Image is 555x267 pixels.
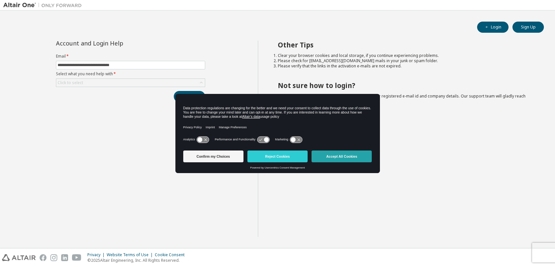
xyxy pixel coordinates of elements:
button: Sign Up [512,22,544,33]
button: Submit [174,91,205,102]
img: youtube.svg [72,254,81,261]
img: instagram.svg [50,254,57,261]
li: Please verify that the links in the activation e-mails are not expired. [278,63,532,69]
div: Website Terms of Use [107,252,155,258]
label: Email [56,54,205,59]
div: Account and Login Help [56,41,175,46]
img: facebook.svg [40,254,46,261]
div: Privacy [87,252,107,258]
p: © 2025 Altair Engineering, Inc. All Rights Reserved. [87,258,188,263]
img: altair_logo.svg [2,254,36,261]
div: Click to select [56,79,205,87]
img: Altair One [3,2,85,9]
h2: Other Tips [278,41,532,49]
label: Select what you need help with [56,71,205,77]
img: linkedin.svg [61,254,68,261]
button: Login [477,22,509,33]
div: Cookie Consent [155,252,188,258]
div: Click to select [58,80,83,85]
h2: Not sure how to login? [278,81,532,90]
li: Please check for [EMAIL_ADDRESS][DOMAIN_NAME] mails in your junk or spam folder. [278,58,532,63]
span: with a brief description of the problem, your registered e-mail id and company details. Our suppo... [278,93,526,104]
a: Contact us [278,93,298,99]
li: Clear your browser cookies and local storage, if you continue experiencing problems. [278,53,532,58]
